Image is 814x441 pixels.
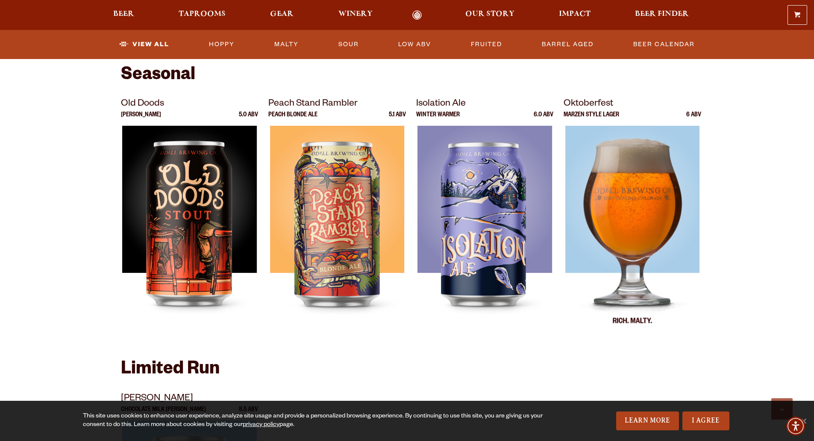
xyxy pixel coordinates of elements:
[83,412,546,429] div: This site uses cookies to enhance user experience, analyze site usage and provide a personalized ...
[270,11,294,18] span: Gear
[122,126,256,340] img: Old Doods
[268,97,406,340] a: Peach Stand Rambler Peach Blonde Ale 5.1 ABV Peach Stand Rambler Peach Stand Rambler
[121,360,694,381] h2: Limited Run
[416,97,554,340] a: Isolation Ale Winter Warmer 6.0 ABV Isolation Ale Isolation Ale
[264,10,299,20] a: Gear
[335,35,362,54] a: Sour
[460,10,520,20] a: Our Story
[465,11,514,18] span: Our Story
[113,11,134,18] span: Beer
[270,126,404,340] img: Peach Stand Rambler
[682,411,729,430] a: I Agree
[416,112,460,126] p: Winter Warmer
[108,10,140,20] a: Beer
[564,97,701,112] p: Oktoberfest
[121,97,259,112] p: Old Doods
[121,66,694,86] h2: Seasonal
[401,10,433,20] a: Odell Home
[553,10,596,20] a: Impact
[786,417,805,435] div: Accessibility Menu
[268,97,406,112] p: Peach Stand Rambler
[416,97,554,112] p: Isolation Ale
[121,391,259,407] p: [PERSON_NAME]
[629,10,694,20] a: Beer Finder
[771,398,793,420] a: Scroll to top
[417,126,552,340] img: Isolation Ale
[534,112,553,126] p: 6.0 ABV
[243,422,279,429] a: privacy policy
[179,11,226,18] span: Taprooms
[338,11,373,18] span: Winery
[467,35,505,54] a: Fruited
[538,35,597,54] a: Barrel Aged
[239,112,258,126] p: 5.0 ABV
[206,35,238,54] a: Hoppy
[565,126,700,340] img: Oktoberfest
[173,10,231,20] a: Taprooms
[121,112,161,126] p: [PERSON_NAME]
[333,10,378,20] a: Winery
[635,11,689,18] span: Beer Finder
[686,112,701,126] p: 6 ABV
[268,112,317,126] p: Peach Blonde Ale
[564,112,619,126] p: Marzen Style Lager
[395,35,435,54] a: Low ABV
[389,112,406,126] p: 5.1 ABV
[630,35,698,54] a: Beer Calendar
[559,11,591,18] span: Impact
[616,411,679,430] a: Learn More
[121,97,259,340] a: Old Doods [PERSON_NAME] 5.0 ABV Old Doods Old Doods
[271,35,302,54] a: Malty
[116,35,173,54] a: View All
[564,97,701,340] a: Oktoberfest Marzen Style Lager 6 ABV Oktoberfest Oktoberfest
